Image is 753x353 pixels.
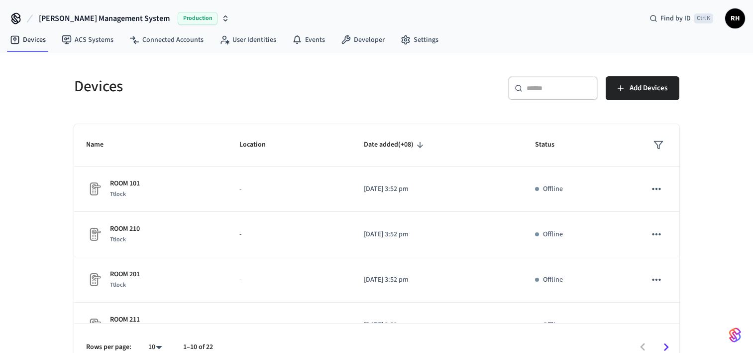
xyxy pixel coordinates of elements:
span: Add Devices [630,82,667,95]
a: Developer [333,31,393,49]
span: Find by ID [660,13,691,23]
span: Ctrl K [694,13,713,23]
p: 1–10 of 22 [183,342,213,353]
img: Placeholder Lock Image [86,181,102,197]
p: ROOM 201 [110,269,140,280]
span: Production [178,12,217,25]
span: RH [726,9,744,27]
p: [DATE] 3:52 pm [364,184,511,194]
p: - [239,275,340,285]
p: Offline [543,275,563,285]
button: Add Devices [606,76,679,100]
a: Devices [2,31,54,49]
p: Rows per page: [86,342,131,353]
div: Find by IDCtrl K [642,9,721,27]
button: RH [725,8,745,28]
h5: Devices [74,76,371,97]
p: - [239,184,340,194]
img: Placeholder Lock Image [86,317,102,333]
img: Placeholder Lock Image [86,226,102,242]
p: [DATE] 3:52 pm [364,275,511,285]
p: ROOM 211 [110,315,140,325]
a: User Identities [212,31,284,49]
p: ROOM 101 [110,178,140,189]
img: Placeholder Lock Image [86,272,102,288]
p: - [239,320,340,331]
span: Ttlock [110,235,126,244]
span: Ttlock [110,190,126,198]
a: Connected Accounts [121,31,212,49]
span: Name [86,137,116,153]
p: Offline [543,184,563,194]
img: SeamLogoGradient.69752ec5.svg [729,327,741,343]
a: ACS Systems [54,31,121,49]
p: - [239,229,340,240]
p: [DATE] 3:52 pm [364,320,511,331]
a: Events [284,31,333,49]
span: Date added(+08) [364,137,427,153]
span: Status [535,137,567,153]
span: Ttlock [110,281,126,289]
p: ROOM 210 [110,224,140,234]
a: Settings [393,31,446,49]
p: [DATE] 3:52 pm [364,229,511,240]
p: Offline [543,229,563,240]
p: Offline [543,320,563,331]
span: [PERSON_NAME] Management System [39,12,170,24]
span: Location [239,137,279,153]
